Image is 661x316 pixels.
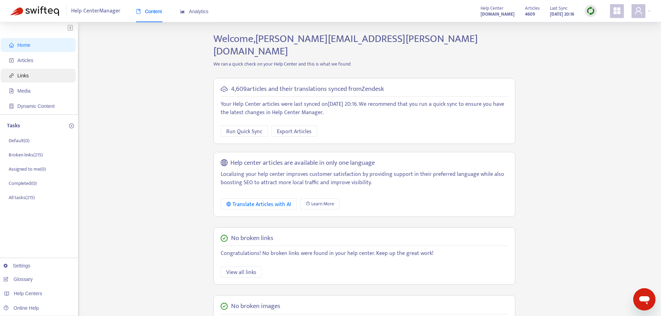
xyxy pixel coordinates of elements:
span: Help Centers [14,291,42,296]
button: Export Articles [271,126,317,137]
h5: No broken images [231,302,280,310]
p: We ran a quick check on your Help Center and this is what we found [208,60,520,68]
img: Swifteq [10,6,59,16]
button: Run Quick Sync [221,126,268,137]
p: Congratulations! No broken links were found in your help center. Keep up the great work! [221,249,508,258]
span: file-image [9,88,14,93]
span: Analytics [180,9,209,14]
button: View all links [221,266,262,277]
span: Content [136,9,162,14]
span: book [136,9,141,14]
span: area-chart [180,9,185,14]
span: link [9,73,14,78]
a: Online Help [3,305,39,311]
div: Translate Articles with AI [226,200,291,209]
span: Learn More [311,200,334,208]
h5: 4,609 articles and their translations synced from Zendesk [231,85,384,93]
p: Default ( 0 ) [9,137,29,144]
span: Welcome, [PERSON_NAME][EMAIL_ADDRESS][PERSON_NAME][DOMAIN_NAME] [213,30,478,60]
p: Your Help Center articles were last synced on [DATE] 20:16 . We recommend that you run a quick sy... [221,100,508,117]
span: Media [17,88,31,94]
span: Articles [525,5,540,12]
p: All tasks ( 215 ) [9,194,35,201]
span: global [221,159,228,167]
span: Run Quick Sync [226,127,262,136]
span: home [9,43,14,48]
p: Broken links ( 215 ) [9,151,43,159]
p: Tasks [7,122,20,130]
span: Articles [17,58,33,63]
span: View all links [226,268,256,277]
span: Links [17,73,29,78]
span: Export Articles [277,127,312,136]
span: check-circle [221,235,228,242]
span: Help Center Manager [71,5,120,18]
a: Learn More [300,198,340,210]
p: Completed ( 0 ) [9,180,37,187]
span: user [634,7,643,15]
span: account-book [9,58,14,63]
p: Localizing your help center improves customer satisfaction by providing support in their preferre... [221,170,508,187]
iframe: Button to launch messaging window [633,288,655,310]
button: Translate Articles with AI [221,198,297,210]
span: check-circle [221,303,228,310]
span: Home [17,42,30,48]
span: plus-circle [69,123,74,128]
h5: Help center articles are available in only one language [230,159,375,167]
span: Help Center [481,5,503,12]
span: appstore [613,7,621,15]
span: Last Sync [550,5,568,12]
span: cloud-sync [221,86,228,93]
a: [DOMAIN_NAME] [481,10,515,18]
a: Glossary [3,276,33,282]
img: sync.dc5367851b00ba804db3.png [586,7,595,15]
span: Dynamic Content [17,103,54,109]
a: Settings [3,263,31,268]
strong: [DATE] 20:16 [550,10,574,18]
strong: 4609 [525,10,535,18]
span: container [9,104,14,109]
p: Assigned to me ( 0 ) [9,165,46,173]
h5: No broken links [231,234,273,242]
